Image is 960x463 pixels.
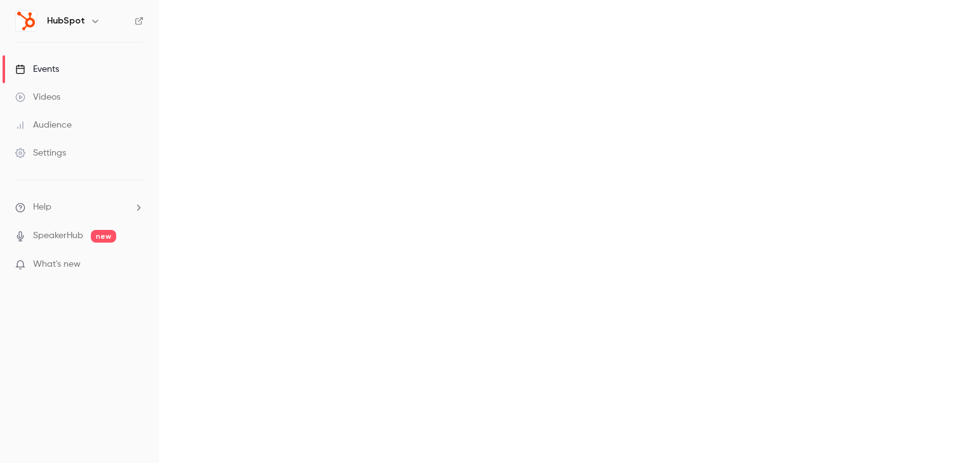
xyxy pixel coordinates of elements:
img: HubSpot [16,11,36,31]
li: help-dropdown-opener [15,201,143,214]
div: Settings [15,147,66,159]
span: new [91,230,116,243]
span: What's new [33,258,81,271]
div: Events [15,63,59,76]
div: Videos [15,91,60,104]
h6: HubSpot [47,15,85,27]
a: SpeakerHub [33,229,83,243]
span: Help [33,201,51,214]
div: Audience [15,119,72,131]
